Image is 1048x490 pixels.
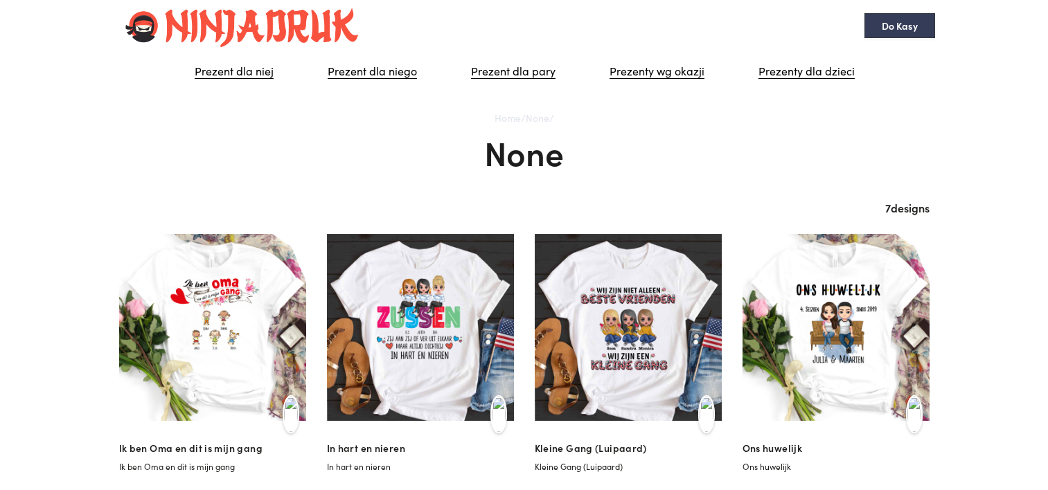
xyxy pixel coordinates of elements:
p: In hart en nieren [327,460,514,484]
h1: None [119,129,930,174]
p: Kleine Gang (Luipaard) [535,460,722,484]
div: designs [119,199,930,217]
a: Prezent dla pary [460,61,565,82]
a: None [526,111,549,125]
h3: In hart en nieren [327,441,514,455]
p: Ik ben Oma en dit is mijn gang [119,460,306,484]
span: 7 [885,200,891,215]
a: Prezenty dla dzieci [747,61,864,82]
h3: Kleine Gang (Luipaard) [535,441,722,455]
h3: Ons huwelijk [743,441,930,455]
a: Home [495,111,521,125]
a: Prezent dla niego [317,61,427,82]
h3: Ik ben Oma en dit is mijn gang [119,441,306,455]
a: Prezenty wg okazji [598,61,714,82]
p: Ons huwelijk [743,460,930,484]
a: Do Kasy [864,13,935,38]
a: Prezent dla niej [184,61,283,82]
